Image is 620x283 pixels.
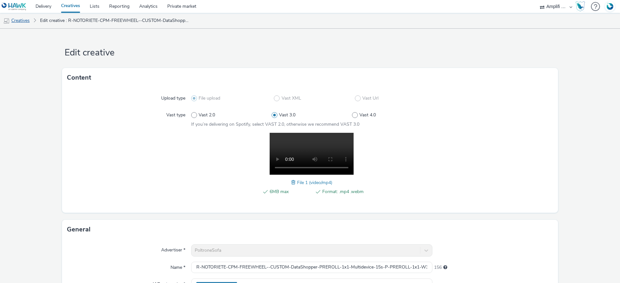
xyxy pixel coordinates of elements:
[159,93,188,102] label: Upload type
[279,112,295,118] span: Vast 3.0
[443,264,447,271] div: Maximum 255 characters
[605,2,615,11] img: Account FR
[164,109,188,118] label: Vast type
[434,264,442,271] span: 156
[282,95,301,102] span: Vast XML
[168,262,188,271] label: Name *
[322,188,364,196] span: Format: .mp4 .webm
[575,1,585,12] img: Hawk Academy
[67,225,90,234] h3: General
[191,121,359,127] span: If you’re delivering on Spotify, select VAST 2.0, otherwise we recommend VAST 3.0
[297,180,332,186] span: File 1 (video/mp4)
[191,262,432,273] input: Name
[270,188,311,196] span: 6MB max
[37,13,192,28] a: Edit creative : R-NOTORIETE-CPM-FREEWHEEL--CUSTOM-DataShopper-PREROLL-1x1-Multidevice-15s-P-PRERO...
[62,47,558,59] h1: Edit creative
[159,244,188,253] label: Advertiser *
[575,1,588,12] a: Hawk Academy
[3,18,10,24] img: mobile
[199,112,215,118] span: Vast 2.0
[362,95,378,102] span: Vast Url
[199,95,220,102] span: File upload
[359,112,376,118] span: Vast 4.0
[67,73,91,83] h3: Content
[2,3,26,11] img: undefined Logo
